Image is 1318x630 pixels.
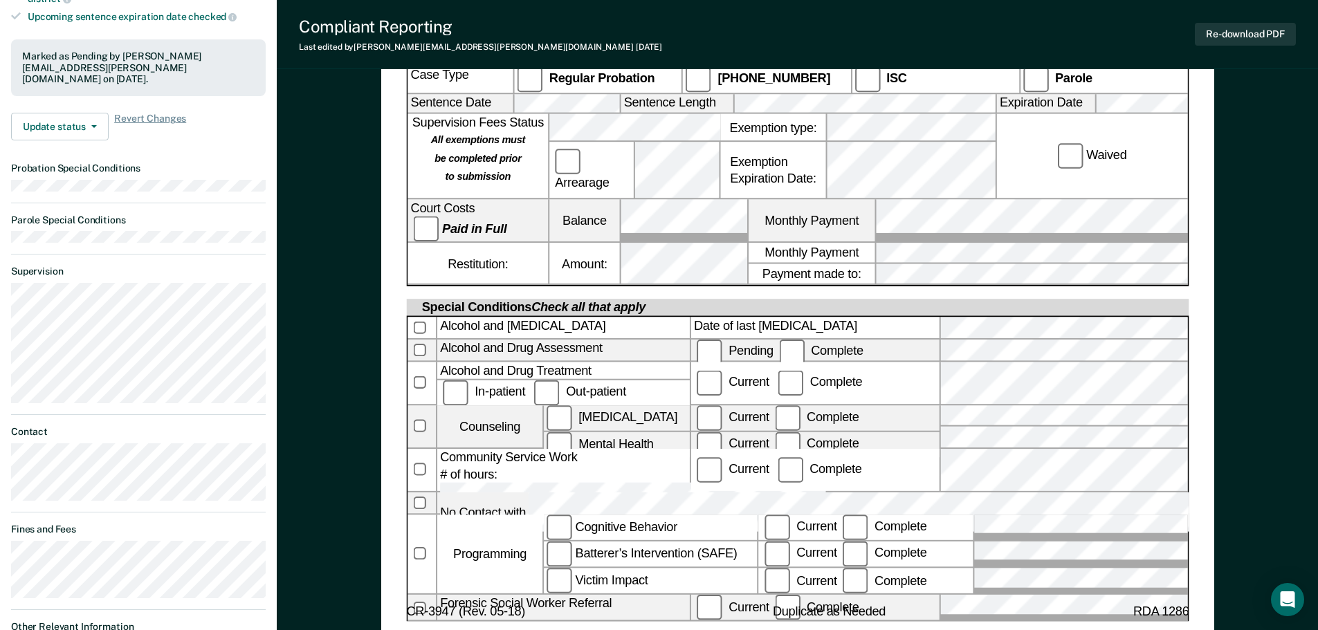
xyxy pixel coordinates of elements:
[772,605,885,622] span: Duplicate as Needed
[839,519,929,533] label: Complete
[774,432,800,458] input: Complete
[621,94,733,113] label: Sentence Length
[1271,583,1304,616] div: Open Intercom Messenger
[440,385,531,398] label: In-patient
[419,299,648,315] div: Special Conditions
[1057,144,1083,169] input: Waived
[765,568,790,594] input: Current
[694,344,776,358] label: Pending
[842,515,868,540] input: Complete
[697,405,722,431] input: Current
[406,605,525,622] span: CR-3947 (Rev. 05-18)
[720,142,825,198] div: Exemption Expiration Date:
[842,568,868,594] input: Complete
[774,462,864,476] div: Complete
[694,437,772,451] label: Current
[765,515,790,540] input: Current
[442,221,506,235] strong: Paid in Full
[188,11,237,22] span: checked
[299,17,662,37] div: Compliant Reporting
[544,515,758,540] label: Cognitive Behavior
[555,149,580,175] input: Arrearage
[443,380,468,405] input: In-patient
[774,595,800,621] input: Complete
[408,67,513,93] div: Case Type
[771,600,861,614] label: Complete
[11,214,266,226] dt: Parole Special Conditions
[413,216,439,242] input: Paid in Full
[11,524,266,535] dt: Fines and Fees
[749,200,875,242] label: Monthly Payment
[549,243,619,283] label: Amount:
[779,340,805,365] input: Complete
[749,243,875,263] label: Monthly Payment
[996,94,1095,113] label: Expiration Date
[749,264,875,284] label: Payment made to:
[775,375,865,389] label: Complete
[517,67,542,93] input: Regular Probation
[549,200,619,242] label: Balance
[842,541,868,567] input: Complete
[771,410,861,424] label: Complete
[761,519,839,533] label: Current
[437,595,690,621] div: Forensic Social Worker Referral
[531,385,629,398] label: Out-patient
[437,340,690,360] div: Alcohol and Drug Assessment
[777,457,803,483] input: Complete
[774,405,800,431] input: Complete
[1133,605,1189,622] span: RDA 1286
[437,317,690,337] div: Alcohol and [MEDICAL_DATA]
[1054,144,1129,169] label: Waived
[839,546,929,560] label: Complete
[430,134,524,183] strong: All exemptions must be completed prior to submission
[694,375,772,389] label: Current
[765,541,790,567] input: Current
[697,432,722,458] input: Current
[694,600,772,614] label: Current
[28,10,266,23] div: Upcoming sentence expiration date
[776,344,866,358] label: Complete
[694,410,772,424] label: Current
[11,113,109,140] button: Update status
[636,42,662,52] span: [DATE]
[771,437,861,451] label: Complete
[544,568,758,594] label: Victim Impact
[544,432,690,458] label: Mental Health
[11,426,266,438] dt: Contact
[854,67,880,93] input: ISC
[690,317,938,337] label: Date of last [MEDICAL_DATA]
[886,72,906,86] strong: ISC
[547,568,572,594] input: Victim Impact
[1055,72,1092,86] strong: Parole
[697,457,722,483] input: Current
[778,370,803,396] input: Complete
[697,340,722,365] input: Pending
[299,42,662,52] div: Last edited by [PERSON_NAME][EMAIL_ADDRESS][PERSON_NAME][DOMAIN_NAME]
[761,546,839,560] label: Current
[408,94,513,113] label: Sentence Date
[720,114,825,141] label: Exemption type:
[1195,23,1296,46] button: Re-download PDF
[114,113,186,140] span: Revert Changes
[534,380,560,405] input: Out-patient
[437,449,690,491] div: Community Service Work # of hours:
[1023,67,1048,93] input: Parole
[547,432,572,458] input: Mental Health
[11,163,266,174] dt: Probation Special Conditions
[694,462,772,476] label: Current
[552,149,631,192] label: Arrearage
[437,405,542,447] div: Counseling
[686,67,711,93] input: [PHONE_NUMBER]
[761,573,839,587] label: Current
[408,114,548,198] div: Supervision Fees Status
[549,72,655,86] strong: Regular Probation
[408,200,548,242] div: Court Costs
[547,541,572,567] input: Batterer’s Intervention (SAFE)
[544,405,690,431] label: [MEDICAL_DATA]
[547,515,572,540] input: Cognitive Behavior
[697,370,722,396] input: Current
[717,72,830,86] strong: [PHONE_NUMBER]
[839,573,929,587] label: Complete
[547,405,572,431] input: [MEDICAL_DATA]
[697,595,722,621] input: Current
